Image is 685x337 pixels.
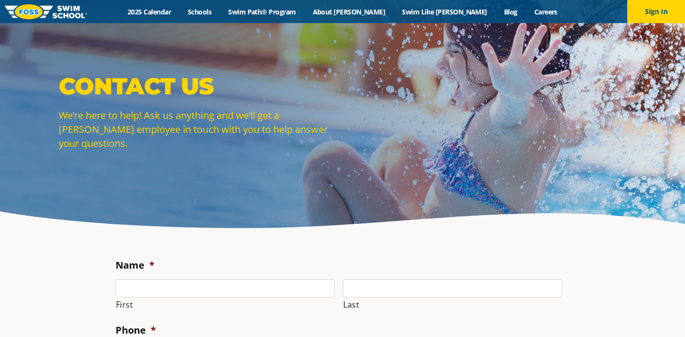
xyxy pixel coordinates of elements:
[116,259,155,272] label: Name
[5,4,87,19] img: FOSS Swim School Logo
[119,7,180,16] a: 2025 Calendar
[343,279,562,298] input: Last name
[394,7,496,16] a: Swim Like [PERSON_NAME]
[116,279,335,298] input: First name
[304,7,394,16] a: About [PERSON_NAME]
[495,7,526,16] a: Blog
[343,298,562,311] label: Last
[116,324,156,337] label: Phone
[59,72,338,101] p: Contact Us
[116,298,335,311] label: First
[180,7,220,16] a: Schools
[220,7,304,16] a: Swim Path® Program
[59,108,338,150] p: We’re here to help! Ask us anything and we’ll get a [PERSON_NAME] employee in touch with you to h...
[526,7,566,16] a: Careers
